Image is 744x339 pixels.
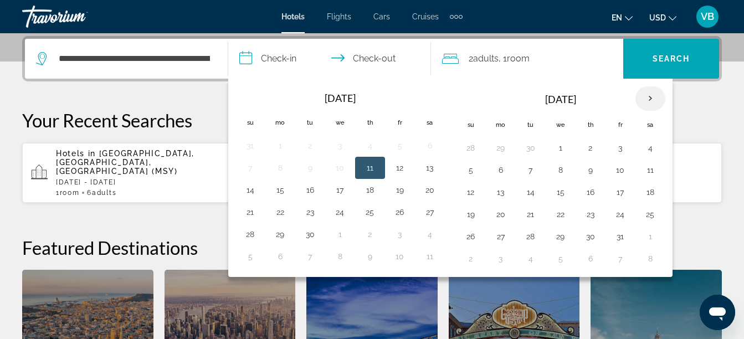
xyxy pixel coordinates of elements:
[421,182,439,198] button: Day 20
[612,207,629,222] button: Day 24
[60,189,80,197] span: Room
[693,5,722,28] button: User Menu
[492,184,510,200] button: Day 13
[361,160,379,176] button: Day 11
[700,295,735,330] iframe: Button to launch messaging window
[492,207,510,222] button: Day 20
[22,142,248,203] button: Hotels in [GEOGRAPHIC_DATA], [GEOGRAPHIC_DATA], [GEOGRAPHIC_DATA] (MSY)[DATE] - [DATE]1Room6Adults
[228,39,432,79] button: Check in and out dates
[642,162,659,178] button: Day 11
[642,251,659,266] button: Day 8
[301,138,319,153] button: Day 2
[56,178,239,186] p: [DATE] - [DATE]
[56,189,79,197] span: 1
[612,162,629,178] button: Day 10
[301,160,319,176] button: Day 9
[242,138,259,153] button: Day 31
[522,140,540,156] button: Day 30
[391,249,409,264] button: Day 10
[582,162,599,178] button: Day 9
[582,229,599,244] button: Day 30
[522,251,540,266] button: Day 4
[522,162,540,178] button: Day 7
[431,39,623,79] button: Travelers: 2 adults, 0 children
[462,140,480,156] button: Day 28
[582,207,599,222] button: Day 23
[25,39,719,79] div: Search widget
[361,204,379,220] button: Day 25
[412,12,439,21] a: Cruises
[642,207,659,222] button: Day 25
[635,86,665,111] button: Next month
[653,54,690,63] span: Search
[22,237,722,259] h2: Featured Destinations
[301,227,319,242] button: Day 30
[492,229,510,244] button: Day 27
[391,138,409,153] button: Day 5
[462,207,480,222] button: Day 19
[499,51,530,66] span: , 1
[507,53,530,64] span: Room
[361,227,379,242] button: Day 2
[301,204,319,220] button: Day 23
[421,227,439,242] button: Day 4
[623,39,719,79] button: Search
[391,204,409,220] button: Day 26
[492,140,510,156] button: Day 29
[552,162,569,178] button: Day 8
[469,51,499,66] span: 2
[486,86,635,112] th: [DATE]
[327,12,351,21] a: Flights
[642,229,659,244] button: Day 1
[552,229,569,244] button: Day 29
[271,249,289,264] button: Day 6
[612,9,633,25] button: Change language
[612,184,629,200] button: Day 17
[421,249,439,264] button: Day 11
[582,140,599,156] button: Day 2
[301,182,319,198] button: Day 16
[361,138,379,153] button: Day 4
[331,182,349,198] button: Day 17
[642,140,659,156] button: Day 4
[612,13,622,22] span: en
[373,12,390,21] a: Cars
[281,12,305,21] a: Hotels
[331,227,349,242] button: Day 1
[649,13,666,22] span: USD
[492,162,510,178] button: Day 6
[522,207,540,222] button: Day 21
[87,189,116,197] span: 6
[271,138,289,153] button: Day 1
[473,53,499,64] span: Adults
[701,11,714,22] span: VB
[331,249,349,264] button: Day 8
[271,182,289,198] button: Day 15
[242,204,259,220] button: Day 21
[552,207,569,222] button: Day 22
[462,184,480,200] button: Day 12
[361,249,379,264] button: Day 9
[450,8,463,25] button: Extra navigation items
[242,227,259,242] button: Day 28
[492,251,510,266] button: Day 3
[331,160,349,176] button: Day 10
[56,149,194,176] span: [GEOGRAPHIC_DATA], [GEOGRAPHIC_DATA], [GEOGRAPHIC_DATA] (MSY)
[361,182,379,198] button: Day 18
[265,86,415,110] th: [DATE]
[612,140,629,156] button: Day 3
[331,204,349,220] button: Day 24
[56,149,96,158] span: Hotels in
[391,227,409,242] button: Day 3
[612,229,629,244] button: Day 31
[271,204,289,220] button: Day 22
[612,251,629,266] button: Day 7
[522,229,540,244] button: Day 28
[522,184,540,200] button: Day 14
[421,204,439,220] button: Day 27
[22,2,133,31] a: Travorium
[649,9,676,25] button: Change currency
